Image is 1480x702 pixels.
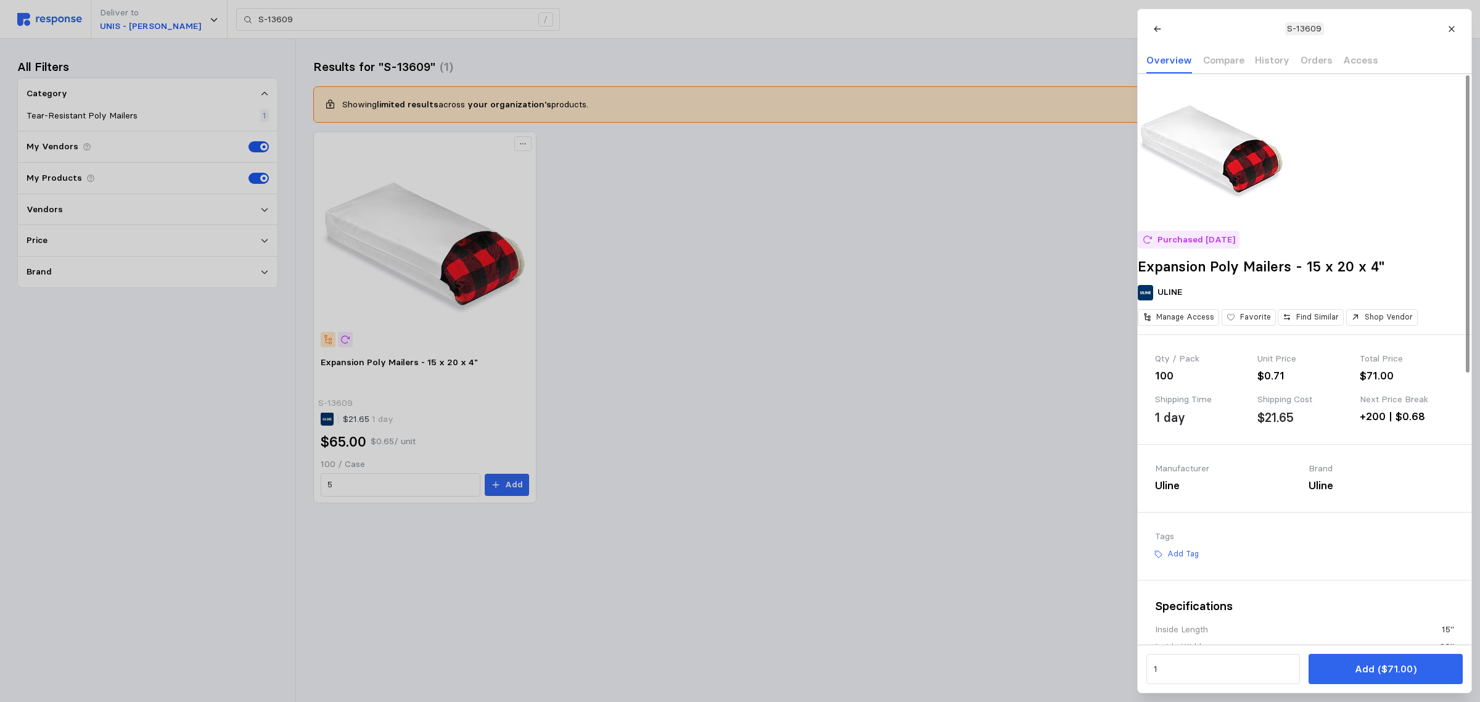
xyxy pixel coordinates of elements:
[1153,658,1293,680] input: Qty
[1155,477,1300,494] div: Uline
[1439,640,1453,653] div: 20"
[1167,548,1198,560] p: Add Tag
[1255,52,1289,68] p: History
[1287,22,1322,36] p: S-13609
[1343,52,1378,68] p: Access
[1148,545,1203,563] button: Add Tag
[1278,309,1344,326] button: Find Similar
[1202,52,1244,68] p: Compare
[1300,52,1332,68] p: Orders
[1346,309,1417,326] button: Shop Vendor
[1360,393,1453,407] div: Next Price Break
[1257,393,1351,407] div: Shipping Cost
[1441,623,1453,636] div: 15"
[1138,309,1219,326] button: Manage Access
[1157,286,1182,299] p: ULINE
[1138,74,1286,222] img: S-13609
[1155,640,1204,653] div: Inside Width
[1221,309,1275,326] button: Favorite
[1364,312,1412,323] p: Shop Vendor
[1155,408,1185,427] div: 1 day
[1360,368,1453,384] div: $71.00
[1239,312,1270,323] p: Favorite
[1155,530,1454,543] div: Tags
[1155,598,1454,614] h3: Specifications
[1354,661,1416,677] p: Add ($71.00)
[1309,462,1453,476] div: Brand
[1155,393,1249,407] div: Shipping Time
[1157,233,1235,247] p: Purchased [DATE]
[1146,52,1192,68] p: Overview
[1257,408,1294,427] div: $21.65
[1309,654,1462,684] button: Add ($71.00)
[1309,477,1453,494] div: Uline
[1360,352,1453,366] div: Total Price
[1257,352,1351,366] div: Unit Price
[1155,368,1249,384] div: 100
[1155,623,1208,636] div: Inside Length
[1257,368,1351,384] div: $0.71
[1155,462,1300,476] div: Manufacturer
[1138,257,1471,276] h2: Expansion Poly Mailers - 15 x 20 x 4"
[1155,352,1249,366] div: Qty / Pack
[1296,312,1339,323] p: Find Similar
[1156,312,1214,323] p: Manage Access
[1360,408,1453,425] div: +200 | $0.68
